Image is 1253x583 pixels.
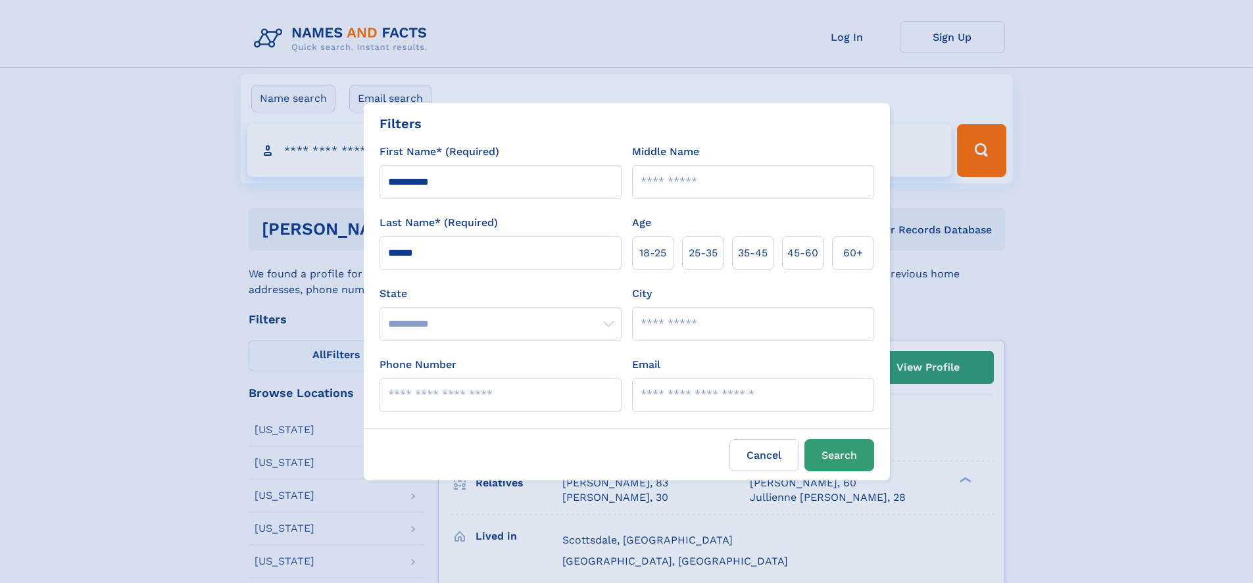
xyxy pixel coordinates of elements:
label: Cancel [729,439,799,471]
span: 60+ [843,245,863,261]
label: Last Name* (Required) [380,215,498,231]
button: Search [804,439,874,471]
label: Email [632,357,660,373]
span: 35‑45 [738,245,768,261]
span: 45‑60 [787,245,818,261]
div: Filters [380,114,422,133]
span: 18‑25 [639,245,666,261]
label: Age [632,215,651,231]
label: Phone Number [380,357,456,373]
label: Middle Name [632,144,699,160]
label: State [380,286,622,302]
span: 25‑35 [689,245,718,261]
label: City [632,286,652,302]
label: First Name* (Required) [380,144,499,160]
